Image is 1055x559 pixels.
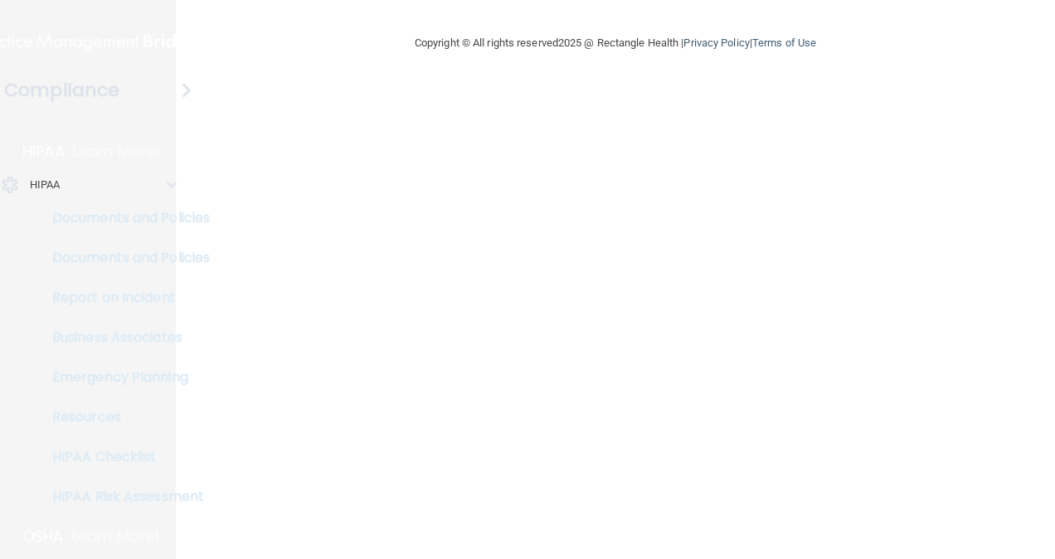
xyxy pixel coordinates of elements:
p: OSHA [22,527,64,547]
p: Emergency Planning [11,369,237,386]
p: Resources [11,409,237,425]
p: HIPAA [30,175,61,195]
p: Business Associates [11,329,237,346]
p: Documents and Policies [11,250,237,266]
p: Report an Incident [11,289,237,306]
p: Documents and Policies [11,210,237,226]
a: Terms of Use [752,36,816,49]
p: HIPAA [22,142,65,162]
div: Copyright © All rights reserved 2025 @ Rectangle Health | | [313,17,918,70]
h4: Compliance [4,79,119,102]
p: Learn More! [72,527,160,547]
p: HIPAA Checklist [11,449,237,465]
p: Learn More! [73,142,161,162]
p: HIPAA Risk Assessment [11,489,237,505]
a: Privacy Policy [683,36,749,49]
